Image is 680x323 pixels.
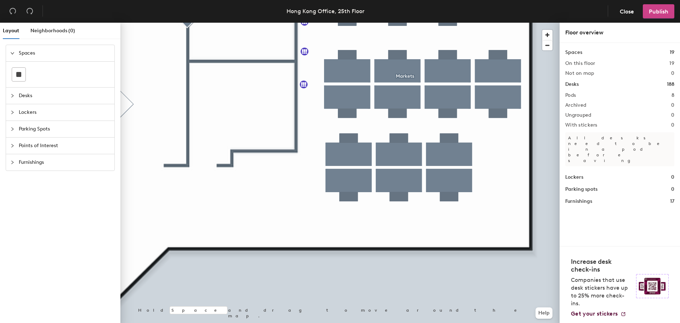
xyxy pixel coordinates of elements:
[670,197,674,205] h1: 17
[6,4,20,18] button: Undo (⌘ + Z)
[636,274,669,298] img: Sticker logo
[565,93,576,98] h2: Pods
[10,160,15,165] span: collapsed
[19,154,110,171] span: Furnishings
[565,80,579,88] h1: Desks
[671,102,674,108] h2: 0
[19,88,110,104] span: Desks
[571,258,632,273] h4: Increase desk check-ins
[571,276,632,307] p: Companies that use desk stickers have up to 25% more check-ins.
[670,49,674,56] h1: 19
[649,8,668,15] span: Publish
[10,110,15,115] span: collapsed
[19,138,110,154] span: Points of Interest
[23,4,37,18] button: Redo (⌘ + ⇧ + Z)
[565,28,674,37] div: Floor overview
[571,310,618,317] span: Get your stickers
[667,80,674,88] h1: 188
[565,112,591,118] h2: Ungrouped
[565,102,586,108] h2: Archived
[10,144,15,148] span: collapsed
[535,307,552,319] button: Help
[643,4,674,18] button: Publish
[3,28,19,34] span: Layout
[671,173,674,181] h1: 0
[30,28,75,34] span: Neighborhoods (0)
[565,71,594,76] h2: Not on map
[19,104,110,121] span: Lockers
[565,61,595,66] h2: On this floor
[669,61,674,66] h2: 19
[565,197,592,205] h1: Furnishings
[620,8,634,15] span: Close
[671,185,674,193] h1: 0
[671,112,674,118] h2: 0
[10,127,15,131] span: collapsed
[671,122,674,128] h2: 0
[671,71,674,76] h2: 0
[565,49,582,56] h1: Spaces
[565,122,597,128] h2: With stickers
[19,45,110,61] span: Spaces
[9,7,16,15] span: undo
[287,7,364,16] div: Hong Kong Office, 25th Floor
[571,310,626,317] a: Get your stickers
[565,185,597,193] h1: Parking spots
[565,132,674,166] p: All desks need to be in a pod before saving
[565,173,583,181] h1: Lockers
[10,51,15,55] span: expanded
[614,4,640,18] button: Close
[10,94,15,98] span: collapsed
[19,121,110,137] span: Parking Spots
[671,93,674,98] h2: 8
